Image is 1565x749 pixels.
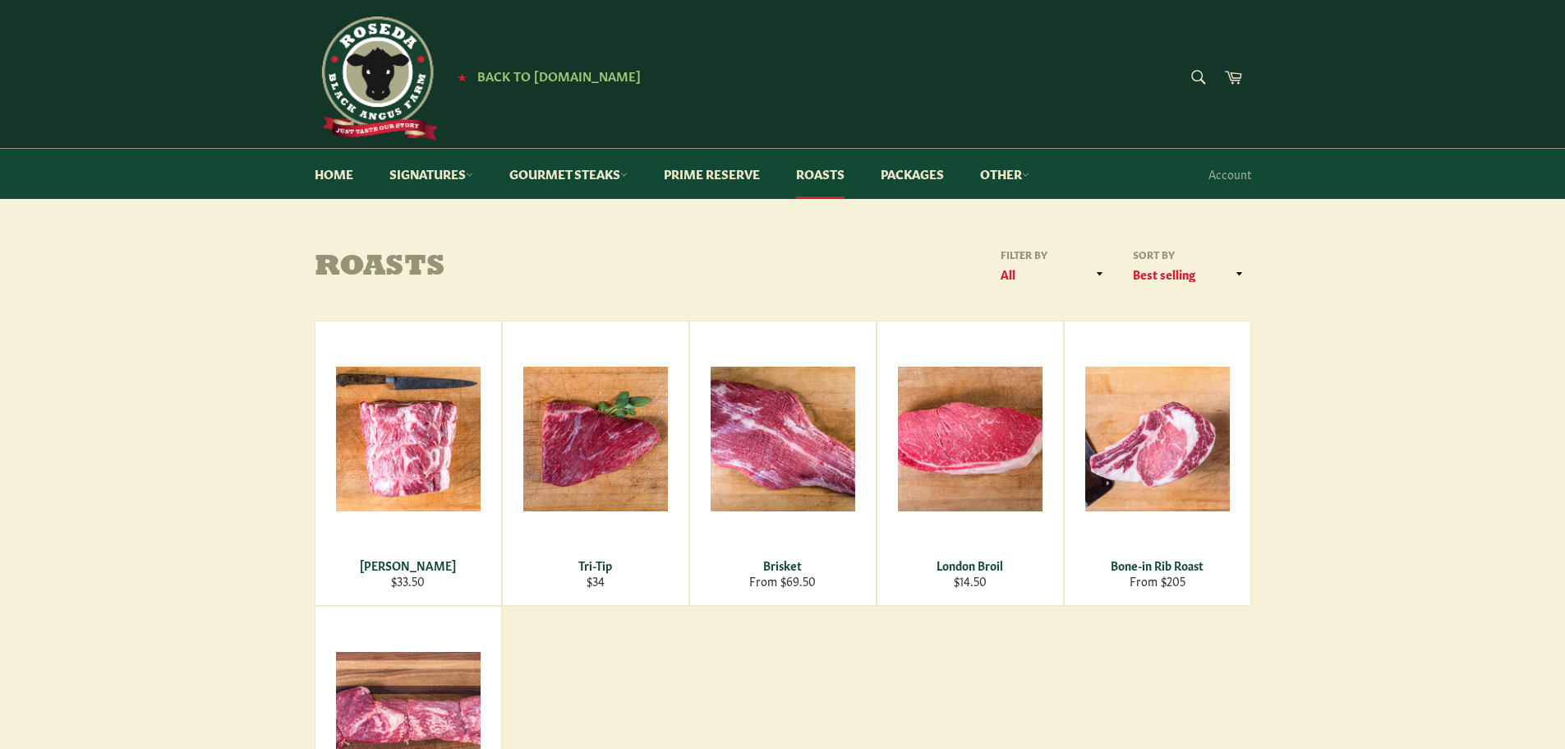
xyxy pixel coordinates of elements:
[1064,321,1251,606] a: Bone-in Rib Roast Bone-in Rib Roast From $205
[523,367,668,511] img: Tri-Tip
[887,557,1052,573] div: London Broil
[373,149,490,199] a: Signatures
[711,367,855,511] img: Brisket
[1200,150,1259,198] a: Account
[298,149,370,199] a: Home
[449,70,641,83] a: ★ Back to [DOMAIN_NAME]
[700,573,865,589] div: From $69.50
[513,557,678,573] div: Tri-Tip
[1128,247,1251,261] label: Sort by
[336,367,481,511] img: Chuck Roast
[887,573,1052,589] div: $14.50
[513,573,678,589] div: $34
[502,321,689,606] a: Tri-Tip Tri-Tip $34
[315,16,438,140] img: Roseda Beef
[689,321,877,606] a: Brisket Brisket From $69.50
[1075,573,1240,589] div: From $205
[995,247,1112,261] label: Filter by
[1085,367,1230,511] img: Bone-in Rib Roast
[964,149,1046,199] a: Other
[493,149,644,199] a: Gourmet Steaks
[458,70,467,83] span: ★
[877,321,1064,606] a: London Broil London Broil $14.50
[898,367,1043,511] img: London Broil
[325,573,490,589] div: $33.50
[647,149,776,199] a: Prime Reserve
[1075,557,1240,573] div: Bone-in Rib Roast
[700,557,865,573] div: Brisket
[477,67,641,84] span: Back to [DOMAIN_NAME]
[325,557,490,573] div: [PERSON_NAME]
[780,149,861,199] a: Roasts
[864,149,960,199] a: Packages
[315,321,502,606] a: Chuck Roast [PERSON_NAME] $33.50
[315,252,783,284] h1: Roasts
